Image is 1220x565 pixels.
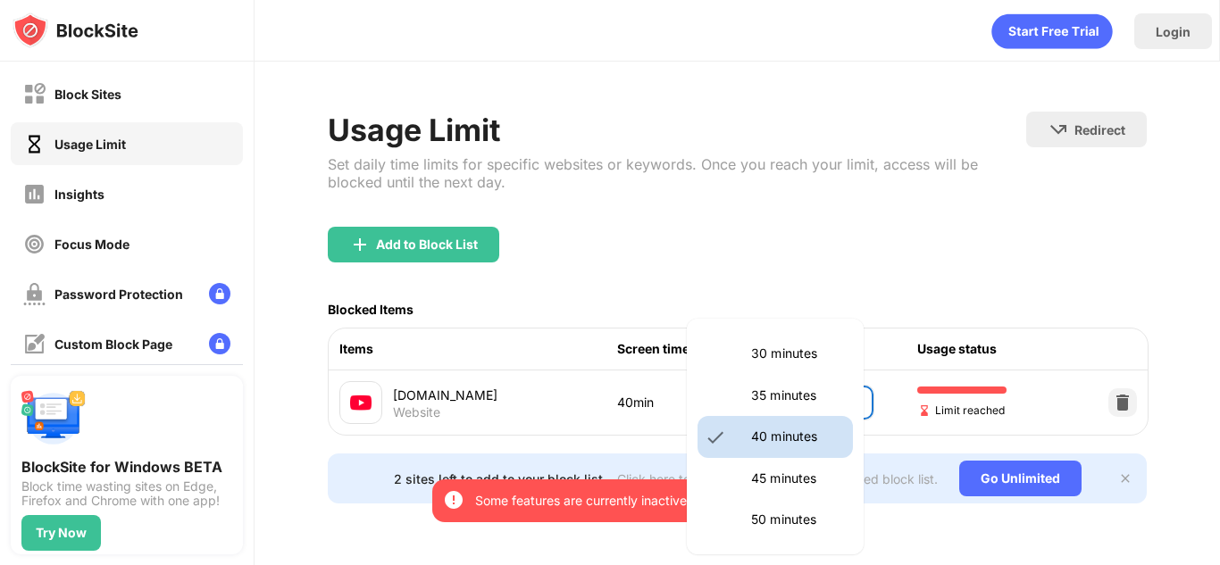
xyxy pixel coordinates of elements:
[751,344,842,363] p: 30 minutes
[751,386,842,405] p: 35 minutes
[751,469,842,488] p: 45 minutes
[751,427,842,446] p: 40 minutes
[751,510,842,529] p: 50 minutes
